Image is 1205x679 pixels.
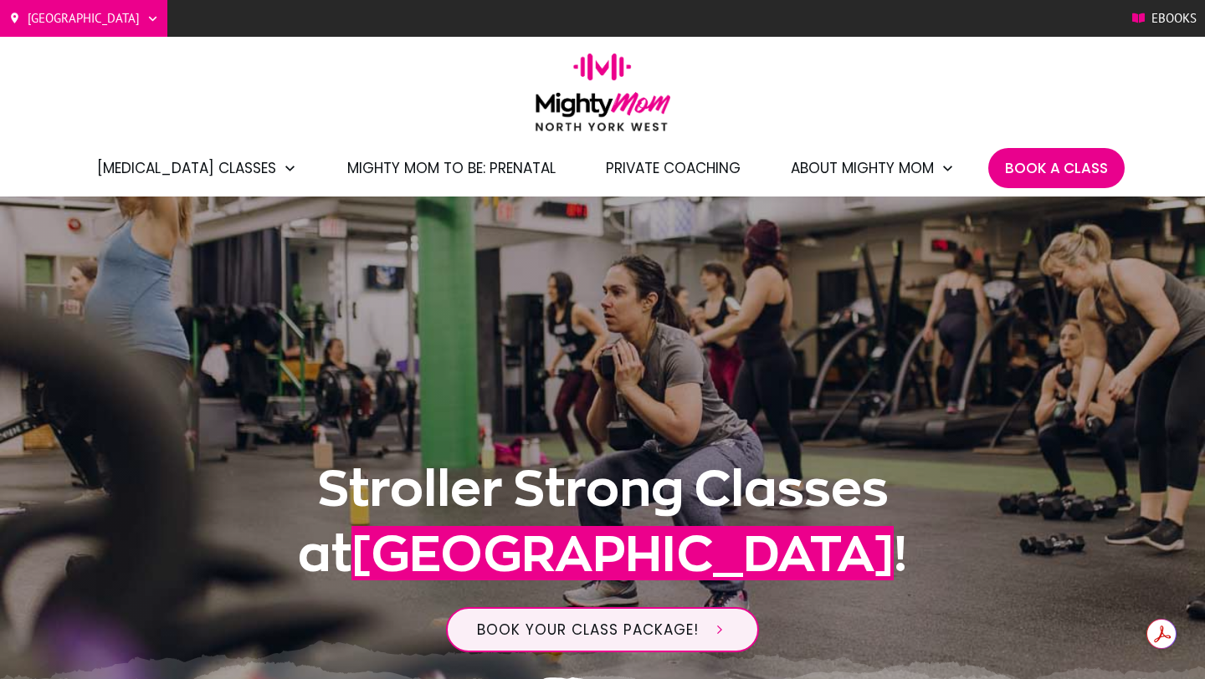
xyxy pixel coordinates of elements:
span: [GEOGRAPHIC_DATA] [351,526,894,580]
a: Private Coaching [606,154,741,182]
a: Book A Class [1005,154,1108,182]
span: About Mighty Mom [791,154,934,182]
span: Ebooks [1151,6,1197,31]
a: Mighty Mom to Be: Prenatal [347,154,556,182]
a: [GEOGRAPHIC_DATA] [8,6,159,31]
span: [MEDICAL_DATA] Classes [97,154,276,182]
a: BOOK YOUR CLASS PACKAGE! [446,607,759,652]
span: [GEOGRAPHIC_DATA] [28,6,140,31]
a: Ebooks [1132,6,1197,31]
a: About Mighty Mom [791,154,955,182]
h1: Stroller Strong Classes at ! [225,456,981,606]
span: BOOK YOUR CLASS PACKAGE! [477,620,699,640]
a: [MEDICAL_DATA] Classes [97,154,297,182]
